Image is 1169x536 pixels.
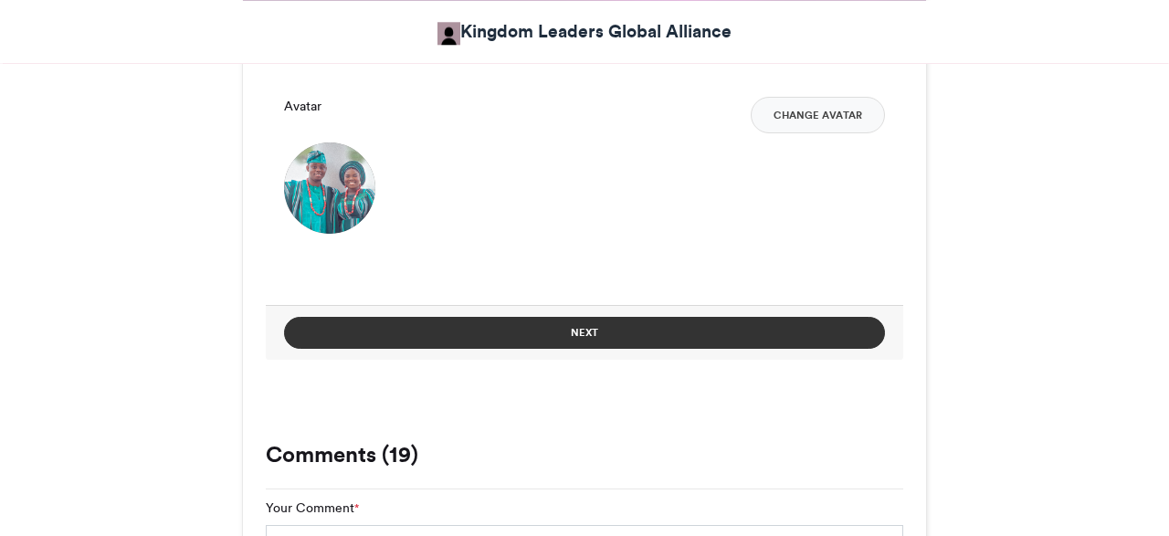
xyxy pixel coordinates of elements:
[284,317,885,349] button: Next
[284,142,375,234] img: 1756113932.88-b2dcae4267c1926e4edbba7f5065fdc4d8f11412.png
[284,97,321,116] label: Avatar
[437,22,460,45] img: Kingdom Leaders Global Alliance
[437,18,732,45] a: Kingdom Leaders Global Alliance
[266,499,359,518] label: Your Comment
[751,97,885,133] button: Change Avatar
[266,444,903,466] h3: Comments (19)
